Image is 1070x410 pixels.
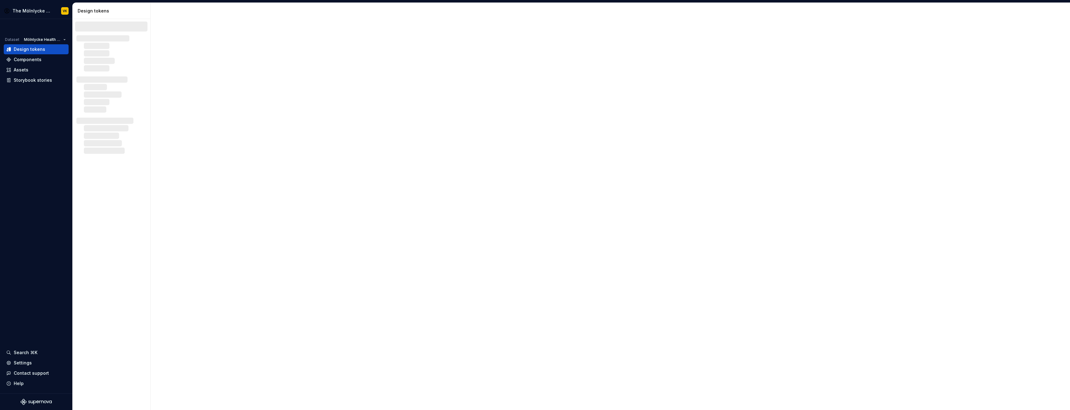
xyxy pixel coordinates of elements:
[5,37,19,42] div: Dataset
[1,4,71,17] button: The Mölnlycke ExperienceVK
[4,55,69,65] a: Components
[4,368,69,378] button: Contact support
[21,35,69,44] button: Mölnlycke Health Care
[14,370,49,376] div: Contact support
[4,348,69,358] button: Search ⌘K
[24,37,61,42] span: Mölnlycke Health Care
[14,349,37,356] div: Search ⌘K
[12,8,52,14] div: The Mölnlycke Experience
[4,44,69,54] a: Design tokens
[63,8,67,13] div: VK
[4,358,69,368] a: Settings
[14,380,24,387] div: Help
[21,399,52,405] svg: Supernova Logo
[4,65,69,75] a: Assets
[4,378,69,388] button: Help
[14,360,32,366] div: Settings
[14,77,52,83] div: Storybook stories
[4,75,69,85] a: Storybook stories
[14,67,28,73] div: Assets
[78,8,148,14] div: Design tokens
[14,56,41,63] div: Components
[14,46,45,52] div: Design tokens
